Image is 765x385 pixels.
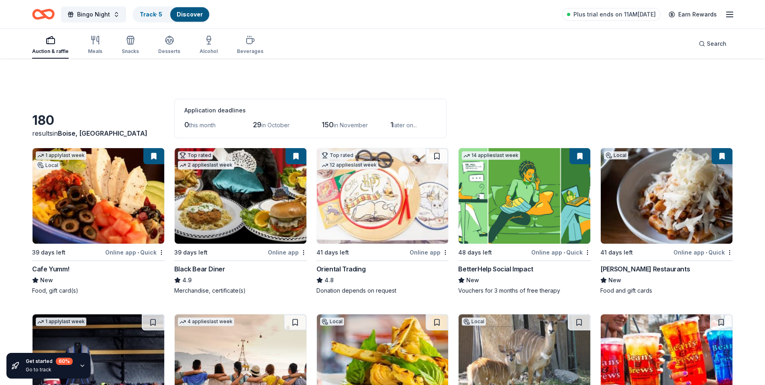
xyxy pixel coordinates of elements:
a: Image for Ethan Stowell RestaurantsLocal41 days leftOnline app•Quick[PERSON_NAME] RestaurantsNewF... [600,148,733,295]
img: Image for Oriental Trading [317,148,449,244]
div: Top rated [320,151,355,159]
span: in [53,129,147,137]
span: 150 [322,120,334,129]
div: Donation depends on request [316,287,449,295]
a: Image for Oriental TradingTop rated12 applieslast week41 days leftOnline appOriental Trading4.8Do... [316,148,449,295]
div: 180 [32,112,165,128]
span: 4.8 [324,275,334,285]
a: Home [32,5,55,24]
div: Local [320,318,344,326]
img: Image for Cafe Yumm! [33,148,164,244]
span: in November [334,122,368,128]
span: • [137,249,139,256]
div: Online app Quick [531,247,591,257]
button: Track· 5Discover [133,6,210,22]
div: Food, gift card(s) [32,287,165,295]
div: 39 days left [32,248,65,257]
span: Bingo Night [77,10,110,19]
div: BetterHelp Social Impact [458,264,533,274]
div: 1 apply last week [36,318,86,326]
div: Online app [268,247,307,257]
button: Desserts [158,32,180,59]
div: [PERSON_NAME] Restaurants [600,264,690,274]
div: 2 applies last week [178,161,234,169]
button: Auction & raffle [32,32,69,59]
div: Local [604,151,628,159]
span: • [706,249,707,256]
button: Alcohol [200,32,218,59]
span: Search [707,39,726,49]
div: Meals [88,48,102,55]
span: 4.9 [182,275,192,285]
span: • [563,249,565,256]
span: New [40,275,53,285]
button: Search [692,36,733,52]
div: Food and gift cards [600,287,733,295]
button: Snacks [122,32,139,59]
div: Online app Quick [673,247,733,257]
div: Online app Quick [105,247,165,257]
div: 4 applies last week [178,318,234,326]
div: Go to track [26,367,73,373]
div: 1 apply last week [36,151,86,160]
span: 1 [390,120,393,129]
div: Top rated [178,151,213,159]
button: Beverages [237,32,263,59]
span: New [466,275,479,285]
div: 60 % [56,358,73,365]
div: 48 days left [458,248,492,257]
span: 0 [184,120,189,129]
span: in October [261,122,290,128]
span: later on... [393,122,417,128]
div: Local [462,318,486,326]
a: Plus trial ends on 11AM[DATE] [562,8,661,21]
img: Image for Black Bear Diner [175,148,306,244]
div: Black Bear Diner [174,264,225,274]
div: 41 days left [600,248,633,257]
div: 14 applies last week [462,151,520,160]
span: this month [189,122,216,128]
div: Alcohol [200,48,218,55]
div: Beverages [237,48,263,55]
a: Image for Black Bear DinerTop rated2 applieslast week39 days leftOnline appBlack Bear Diner4.9Mer... [174,148,307,295]
div: Online app [410,247,449,257]
button: Meals [88,32,102,59]
div: 12 applies last week [320,161,378,169]
div: Get started [26,358,73,365]
img: Image for BetterHelp Social Impact [459,148,590,244]
a: Track· 5 [140,11,162,18]
span: 29 [253,120,261,129]
a: Discover [177,11,203,18]
div: results [32,128,165,138]
a: Image for Cafe Yumm!1 applylast weekLocal39 days leftOnline app•QuickCafe Yumm!NewFood, gift card(s) [32,148,165,295]
div: 39 days left [174,248,208,257]
div: Oriental Trading [316,264,366,274]
a: Image for BetterHelp Social Impact14 applieslast week48 days leftOnline app•QuickBetterHelp Socia... [458,148,591,295]
div: Merchandise, certificate(s) [174,287,307,295]
div: Desserts [158,48,180,55]
div: 41 days left [316,248,349,257]
div: Local [36,161,60,169]
button: Bingo Night [61,6,126,22]
span: Boise, [GEOGRAPHIC_DATA] [58,129,147,137]
span: New [608,275,621,285]
div: Snacks [122,48,139,55]
span: Plus trial ends on 11AM[DATE] [573,10,656,19]
div: Cafe Yumm! [32,264,69,274]
a: Earn Rewards [664,7,722,22]
div: Auction & raffle [32,48,69,55]
img: Image for Ethan Stowell Restaurants [601,148,732,244]
div: Application deadlines [184,106,437,115]
div: Vouchers for 3 months of free therapy [458,287,591,295]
